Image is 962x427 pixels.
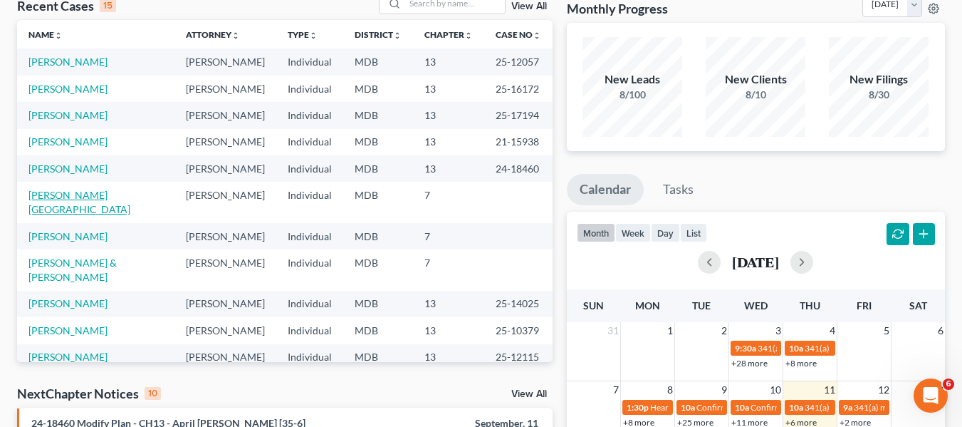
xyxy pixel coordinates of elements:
[276,155,343,182] td: Individual
[413,76,484,102] td: 13
[758,343,895,354] span: 341(a) meeting for [PERSON_NAME]
[413,129,484,155] td: 13
[720,322,728,339] span: 2
[914,379,948,413] iframe: Intercom live chat
[343,155,413,182] td: MDB
[692,299,711,312] span: Tue
[651,223,680,242] button: day
[484,155,553,182] td: 24-18460
[28,257,117,283] a: [PERSON_NAME] & [PERSON_NAME]
[413,317,484,344] td: 13
[343,291,413,317] td: MDB
[174,182,276,222] td: [PERSON_NAME]
[484,76,553,102] td: 25-16172
[28,163,108,175] a: [PERSON_NAME]
[768,381,783,398] span: 10
[857,299,872,312] span: Fri
[484,317,553,344] td: 25-10379
[343,76,413,102] td: MDB
[343,223,413,249] td: MDB
[567,174,644,205] a: Calendar
[606,322,620,339] span: 31
[231,31,240,40] i: unfold_more
[413,249,484,290] td: 7
[696,402,858,413] span: Confirmation hearing for [PERSON_NAME]
[511,389,547,399] a: View All
[635,299,660,312] span: Mon
[28,56,108,68] a: [PERSON_NAME]
[650,402,761,413] span: Hearing for [PERSON_NAME]
[829,88,929,102] div: 8/30
[343,249,413,290] td: MDB
[484,344,553,371] td: 25-12115
[681,402,695,413] span: 10a
[666,381,674,398] span: 8
[800,299,820,312] span: Thu
[484,48,553,75] td: 25-12057
[484,291,553,317] td: 25-14025
[174,317,276,344] td: [PERSON_NAME]
[464,31,473,40] i: unfold_more
[877,381,891,398] span: 12
[28,29,63,40] a: Nameunfold_more
[17,385,161,402] div: NextChapter Notices
[882,322,891,339] span: 5
[583,299,604,312] span: Sun
[186,29,240,40] a: Attorneyunfold_more
[276,317,343,344] td: Individual
[288,29,318,40] a: Typeunfold_more
[276,344,343,371] td: Individual
[828,322,837,339] span: 4
[28,83,108,95] a: [PERSON_NAME]
[28,351,108,363] a: [PERSON_NAME]
[789,343,803,354] span: 10a
[174,76,276,102] td: [PERSON_NAME]
[511,1,547,11] a: View All
[28,230,108,242] a: [PERSON_NAME]
[413,344,484,371] td: 13
[720,381,728,398] span: 9
[28,109,108,121] a: [PERSON_NAME]
[789,402,803,413] span: 10a
[706,88,805,102] div: 8/10
[343,48,413,75] td: MDB
[582,88,682,102] div: 8/100
[28,324,108,336] a: [PERSON_NAME]
[774,322,783,339] span: 3
[343,344,413,371] td: MDB
[413,48,484,75] td: 13
[413,155,484,182] td: 13
[805,343,942,354] span: 341(a) meeting for [PERSON_NAME]
[343,317,413,344] td: MDB
[343,129,413,155] td: MDB
[627,402,649,413] span: 1:30p
[54,31,63,40] i: unfold_more
[582,71,682,88] div: New Leads
[706,71,805,88] div: New Clients
[393,31,402,40] i: unfold_more
[174,344,276,371] td: [PERSON_NAME]
[413,102,484,128] td: 13
[174,249,276,290] td: [PERSON_NAME]
[424,29,473,40] a: Chapterunfold_more
[666,322,674,339] span: 1
[731,358,768,369] a: +28 more
[909,299,927,312] span: Sat
[484,102,553,128] td: 25-17194
[533,31,541,40] i: unfold_more
[484,129,553,155] td: 21-15938
[343,102,413,128] td: MDB
[843,402,852,413] span: 9a
[174,48,276,75] td: [PERSON_NAME]
[735,402,749,413] span: 10a
[309,31,318,40] i: unfold_more
[276,102,343,128] td: Individual
[612,381,620,398] span: 7
[577,223,615,242] button: month
[276,129,343,155] td: Individual
[680,223,707,242] button: list
[785,358,817,369] a: +8 more
[174,102,276,128] td: [PERSON_NAME]
[355,29,402,40] a: Districtunfold_more
[174,223,276,249] td: [PERSON_NAME]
